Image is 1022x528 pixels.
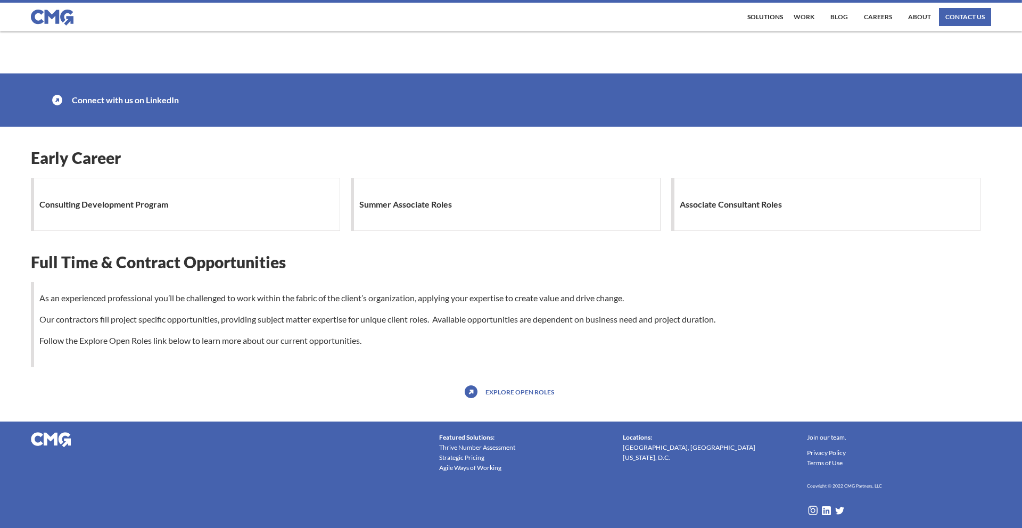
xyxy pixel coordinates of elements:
h6: Copyright © 2022 CMG Partners, LLC [807,481,882,491]
a: Join our team. [807,432,846,442]
a: Blog [828,8,851,26]
img: icon with arrow pointing up and to the right. [52,95,63,105]
a: Strategic Pricing [439,452,484,463]
h1: Early Career [31,148,992,167]
a: [GEOGRAPHIC_DATA], [GEOGRAPHIC_DATA] [623,442,755,452]
a: Terms of Use [807,458,843,468]
div: contact us [945,14,985,20]
img: twitter icon in white [834,505,845,516]
div: Featured Solutions: [439,432,494,442]
a: Explore open roles [483,383,557,400]
div: Solutions [747,14,783,20]
div: Locations: [623,432,652,442]
a: icon with arrow pointing up and to the right.Connect with us on LinkedIn [31,73,665,127]
a: Privacy Policy [807,448,846,458]
img: instagram icon in white [807,505,819,516]
a: Agile Ways of Working [439,463,501,473]
h1: Summer Associate Roles [359,194,457,215]
img: CMG logo in white [31,432,71,447]
a: work [791,8,817,26]
h1: Full Time & Contract Opportunities [31,252,992,271]
img: icon with arrow pointing up and to the right. [465,385,477,398]
p: As an experienced professional you’ll be challenged to work within the fabric of the client’s org... [34,293,992,346]
a: [US_STATE], D.C. [623,452,670,463]
h1: Connect with us on LinkedIn [72,89,184,111]
h1: Associate Consultant Roles [680,194,787,215]
img: LinkedIn icon in white [821,505,832,516]
h1: Consulting Development Program [39,194,174,215]
a: Careers [861,8,895,26]
a: About [905,8,934,26]
a: Thrive Number Assessment [439,442,515,452]
img: CMG logo in blue. [31,10,73,26]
